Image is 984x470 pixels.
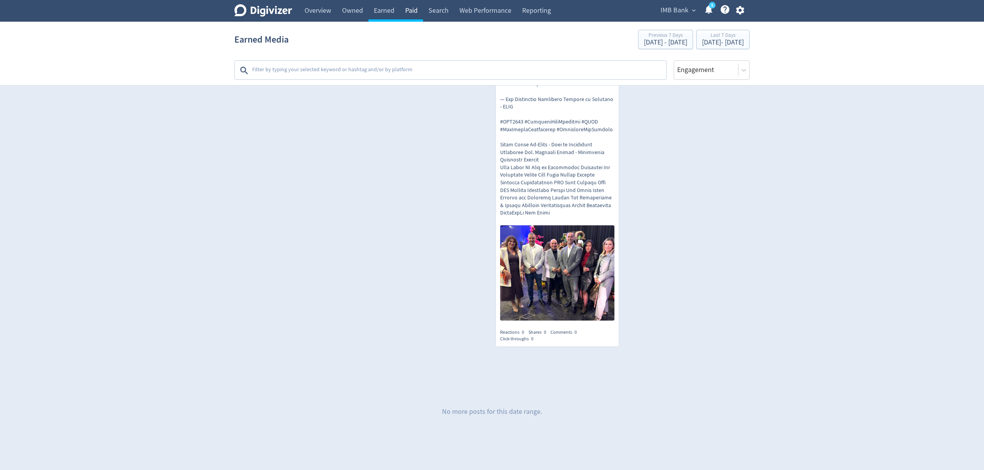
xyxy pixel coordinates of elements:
span: 0 [544,329,546,335]
div: Reactions [500,329,528,336]
div: [DATE] - [DATE] [644,39,687,46]
span: expand_more [690,7,697,14]
text: 5 [711,3,713,8]
span: 0 [531,336,533,342]
a: 5 [709,2,716,9]
div: Last 7 Days [702,33,744,39]
div: [DATE] - [DATE] [702,39,744,46]
div: Comments [550,329,581,336]
div: Click-throughs [500,336,538,342]
span: 0 [522,329,524,335]
span: 0 [575,329,577,335]
p: No more posts for this date range. [442,407,542,417]
button: Last 7 Days[DATE]- [DATE] [696,30,750,49]
button: Previous 7 Days[DATE] - [DATE] [638,30,693,49]
div: Previous 7 Days [644,33,687,39]
button: IMB Bank [658,4,698,17]
h1: Earned Media [234,27,289,52]
div: Shares [528,329,550,336]
span: IMB Bank [661,4,688,17]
